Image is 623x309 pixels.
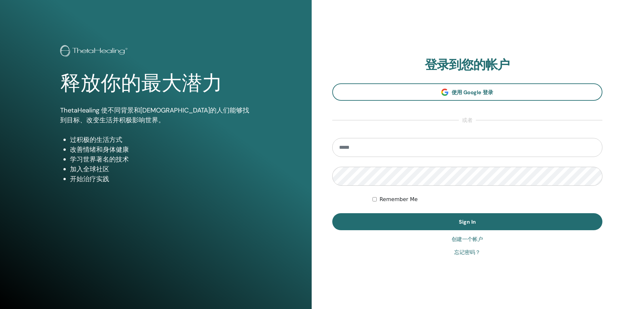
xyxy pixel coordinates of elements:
[70,174,251,184] li: 开始治疗实践
[70,154,251,164] li: 学习世界著名的技术
[332,58,603,73] h2: 登录到您的帐户
[452,235,483,243] a: 创建一个帐户
[332,213,603,230] button: Sign In
[459,116,476,124] span: 或者
[60,71,251,95] h1: 释放你的最大潜力
[70,164,251,174] li: 加入全球社区
[70,135,251,145] li: 过积极的生活方式
[70,145,251,154] li: 改善情绪和身体健康
[454,249,480,256] a: 忘记密码？
[379,196,418,203] label: Remember Me
[60,105,251,125] p: ThetaHealing 使不同背景和[DEMOGRAPHIC_DATA]的人们能够找到目标、改变生活并积极影响世界。
[332,83,603,101] a: 使用 Google 登录
[459,218,476,225] span: Sign In
[372,196,602,203] div: Keep me authenticated indefinitely or until I manually logout
[452,89,493,96] span: 使用 Google 登录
